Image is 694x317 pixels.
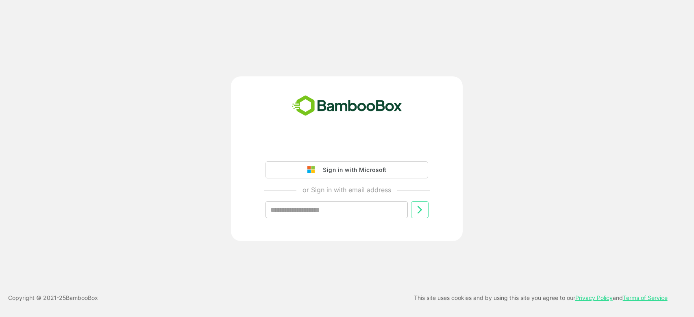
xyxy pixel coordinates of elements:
[319,165,386,175] div: Sign in with Microsoft
[287,93,407,119] img: bamboobox
[623,294,668,301] a: Terms of Service
[307,166,319,174] img: google
[575,294,613,301] a: Privacy Policy
[414,293,668,303] p: This site uses cookies and by using this site you agree to our and
[265,161,428,178] button: Sign in with Microsoft
[8,293,98,303] p: Copyright © 2021- 25 BambooBox
[302,185,391,195] p: or Sign in with email address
